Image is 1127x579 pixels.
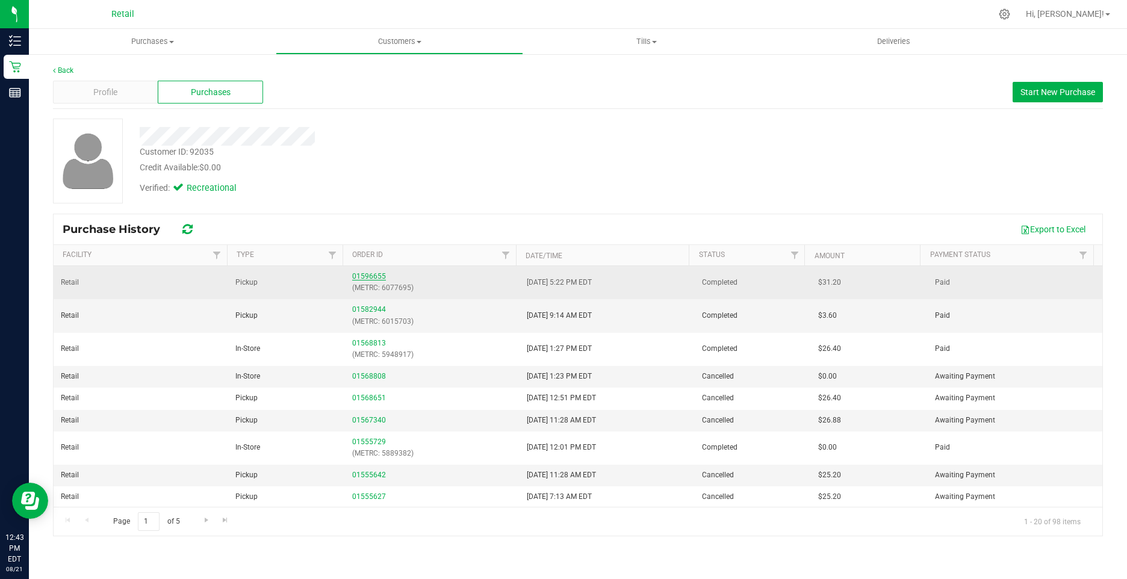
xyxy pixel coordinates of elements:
[935,277,950,288] span: Paid
[527,392,596,404] span: [DATE] 12:51 PM EDT
[352,372,386,380] a: 01568808
[702,371,734,382] span: Cancelled
[103,512,190,531] span: Page of 5
[323,245,343,265] a: Filter
[61,392,79,404] span: Retail
[1020,87,1095,97] span: Start New Purchase
[818,491,841,503] span: $25.20
[527,491,592,503] span: [DATE] 7:13 AM EDT
[815,252,845,260] a: Amount
[935,371,995,382] span: Awaiting Payment
[352,305,386,314] a: 01582944
[702,310,737,321] span: Completed
[61,469,79,481] span: Retail
[217,512,234,528] a: Go to the last page
[352,272,386,280] a: 01596655
[352,416,386,424] a: 01567340
[235,392,258,404] span: Pickup
[9,61,21,73] inline-svg: Retail
[527,415,596,426] span: [DATE] 11:28 AM EDT
[1014,512,1090,530] span: 1 - 20 of 98 items
[57,130,120,192] img: user-icon.png
[61,343,79,355] span: Retail
[527,469,596,481] span: [DATE] 11:28 AM EDT
[207,245,227,265] a: Filter
[935,415,995,426] span: Awaiting Payment
[935,469,995,481] span: Awaiting Payment
[1013,219,1093,240] button: Export to Excel
[352,492,386,501] a: 01555627
[527,371,592,382] span: [DATE] 1:23 PM EDT
[523,29,770,54] a: Tills
[61,371,79,382] span: Retail
[235,277,258,288] span: Pickup
[235,415,258,426] span: Pickup
[235,310,258,321] span: Pickup
[527,277,592,288] span: [DATE] 5:22 PM EDT
[29,36,276,47] span: Purchases
[935,392,995,404] span: Awaiting Payment
[818,343,841,355] span: $26.40
[352,250,383,259] a: Order ID
[140,182,235,195] div: Verified:
[818,371,837,382] span: $0.00
[29,29,276,54] a: Purchases
[1073,245,1093,265] a: Filter
[527,442,596,453] span: [DATE] 12:01 PM EDT
[61,310,79,321] span: Retail
[784,245,804,265] a: Filter
[526,252,562,260] a: Date/Time
[352,339,386,347] a: 01568813
[235,491,258,503] span: Pickup
[138,512,160,531] input: 1
[61,415,79,426] span: Retail
[770,29,1017,54] a: Deliveries
[702,277,737,288] span: Completed
[702,415,734,426] span: Cancelled
[235,343,260,355] span: In-Store
[61,277,79,288] span: Retail
[276,36,522,47] span: Customers
[197,512,215,528] a: Go to the next page
[818,277,841,288] span: $31.20
[527,310,592,321] span: [DATE] 9:14 AM EDT
[9,87,21,99] inline-svg: Reports
[352,349,512,361] p: (METRC: 5948917)
[237,250,254,259] a: Type
[276,29,523,54] a: Customers
[935,310,950,321] span: Paid
[93,86,117,99] span: Profile
[818,392,841,404] span: $26.40
[352,394,386,402] a: 01568651
[235,469,258,481] span: Pickup
[352,471,386,479] a: 01555642
[818,442,837,453] span: $0.00
[1026,9,1104,19] span: Hi, [PERSON_NAME]!
[861,36,927,47] span: Deliveries
[524,36,769,47] span: Tills
[702,442,737,453] span: Completed
[61,491,79,503] span: Retail
[702,491,734,503] span: Cancelled
[5,565,23,574] p: 08/21
[935,442,950,453] span: Paid
[199,163,221,172] span: $0.00
[63,223,172,236] span: Purchase History
[61,442,79,453] span: Retail
[352,438,386,446] a: 01555729
[818,415,841,426] span: $26.88
[702,343,737,355] span: Completed
[699,250,725,259] a: Status
[935,491,995,503] span: Awaiting Payment
[527,343,592,355] span: [DATE] 1:27 PM EDT
[702,469,734,481] span: Cancelled
[9,35,21,47] inline-svg: Inventory
[818,469,841,481] span: $25.20
[1013,82,1103,102] button: Start New Purchase
[12,483,48,519] iframe: Resource center
[702,392,734,404] span: Cancelled
[495,245,515,265] a: Filter
[63,250,92,259] a: Facility
[352,282,512,294] p: (METRC: 6077695)
[235,442,260,453] span: In-Store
